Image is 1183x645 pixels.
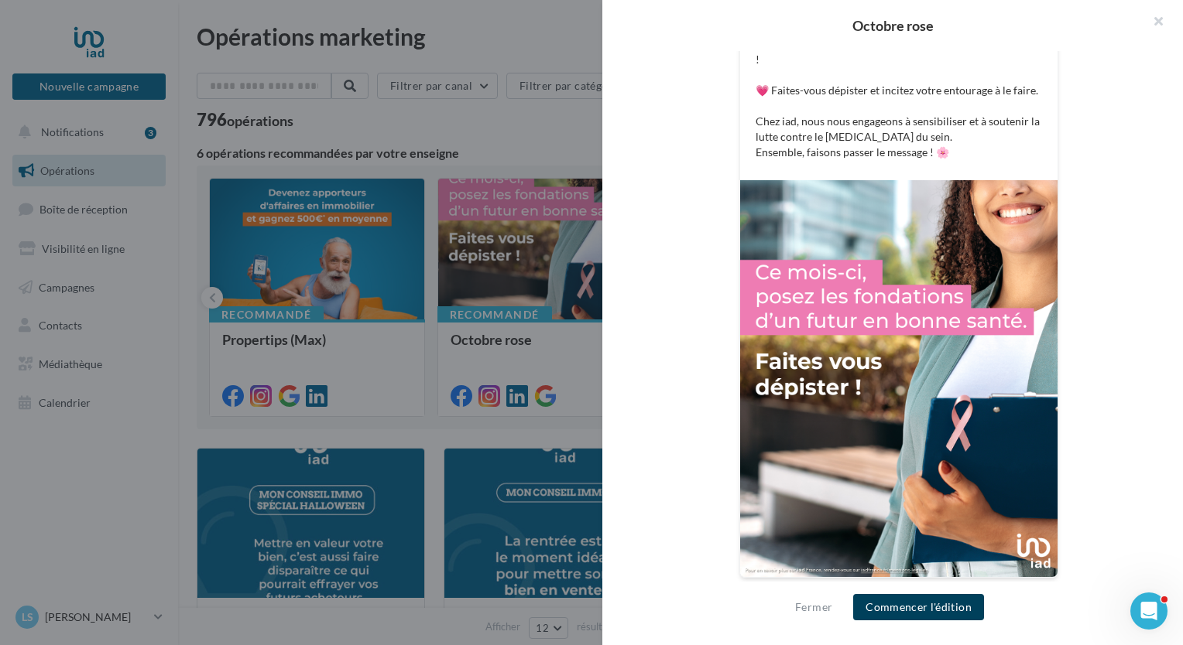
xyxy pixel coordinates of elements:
[739,578,1058,598] div: La prévisualisation est non-contractuelle
[627,19,1158,32] div: Octobre rose
[789,598,838,616] button: Fermer
[853,594,984,620] button: Commencer l'édition
[1130,592,1168,630] iframe: Intercom live chat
